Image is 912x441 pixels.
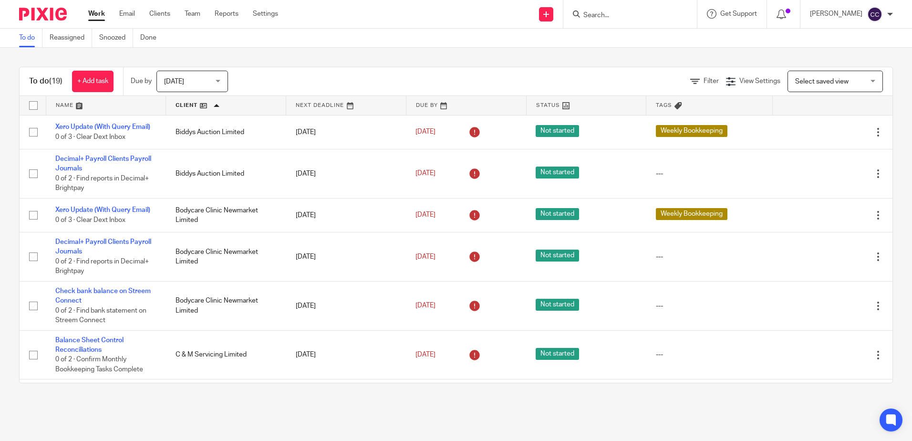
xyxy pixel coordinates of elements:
a: + Add task [72,71,114,92]
a: Xero Update (With Query Email) [55,124,150,130]
td: [DATE] [286,198,406,232]
p: Due by [131,76,152,86]
span: 0 of 2 · Confirm Monthly Bookkeeping Tasks Complete [55,357,143,373]
td: [DATE] [286,232,406,282]
a: Done [140,29,164,47]
span: 0 of 3 · Clear Dext Inbox [55,217,125,223]
span: Not started [536,167,579,178]
span: Get Support [720,10,757,17]
h1: To do [29,76,62,86]
span: 0 of 2 · Find bank statement on Streem Connect [55,307,146,324]
span: 0 of 3 · Clear Dext Inbox [55,134,125,140]
span: [DATE] [415,253,435,260]
a: Reports [215,9,238,19]
a: To do [19,29,42,47]
span: 0 of 2 · Find reports in Decimal+ Brightpay [55,175,149,192]
span: Not started [536,299,579,311]
a: Email [119,9,135,19]
td: [DATE] [286,330,406,379]
span: Not started [536,250,579,262]
span: [DATE] [415,212,435,219]
td: Biddys Auction Limited [166,115,286,149]
span: Weekly Bookkeeping [656,125,727,137]
td: [DATE] [286,149,406,198]
span: [DATE] [415,303,435,309]
a: Snoozed [99,29,133,47]
a: Team [185,9,200,19]
td: Bodycare Clinic Newmarket Limited [166,232,286,282]
span: Filter [704,78,719,84]
span: 0 of 2 · Find reports in Decimal+ Brightpay [55,258,149,275]
span: Not started [536,348,579,360]
div: --- [656,169,763,178]
input: Search [582,11,668,20]
a: Check bank balance on Streem Connect [55,288,151,304]
td: [DATE] [286,115,406,149]
span: [DATE] [164,78,184,85]
span: Not started [536,208,579,220]
span: [DATE] [415,351,435,358]
a: Decimal+ Payroll Clients Payroll Journals [55,156,151,172]
td: Bodycare Clinic Newmarket Limited [166,198,286,232]
div: --- [656,252,763,262]
td: C & M Servicing Limited [166,330,286,379]
img: Pixie [19,8,67,21]
span: Tags [656,103,672,108]
a: Clients [149,9,170,19]
a: Decimal+ Payroll Clients Payroll Journals [55,239,151,255]
td: Biddys Auction Limited [166,149,286,198]
a: Work [88,9,105,19]
span: [DATE] [415,170,435,177]
a: Settings [253,9,278,19]
span: Weekly Bookkeeping [656,208,727,220]
td: Bodycare Clinic Newmarket Limited [166,281,286,330]
span: View Settings [739,78,780,84]
div: --- [656,301,763,311]
p: [PERSON_NAME] [810,9,862,19]
td: Fika Catering Co Limited [166,379,286,413]
td: [DATE] [286,281,406,330]
a: Reassigned [50,29,92,47]
a: Xero Update (With Query Email) [55,207,150,213]
a: Balance Sheet Control Reconciliations [55,337,124,353]
span: (19) [49,77,62,85]
div: --- [656,350,763,359]
span: Select saved view [795,78,849,85]
img: svg%3E [867,7,882,22]
span: [DATE] [415,129,435,136]
td: [DATE] [286,379,406,413]
span: Not started [536,125,579,137]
